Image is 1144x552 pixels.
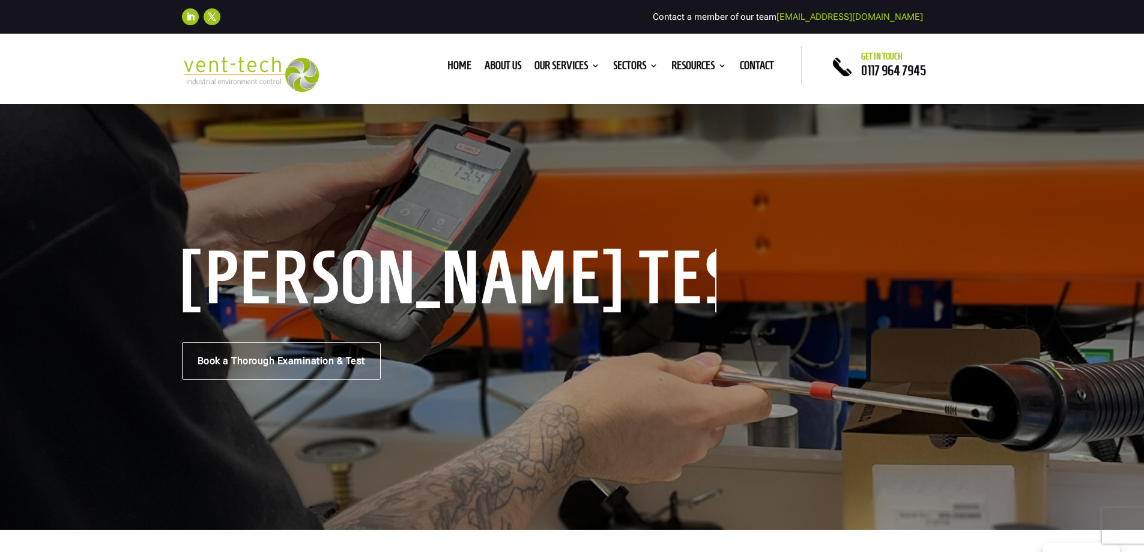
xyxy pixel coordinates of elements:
[861,63,926,77] a: 0117 964 7945
[447,61,471,74] a: Home
[740,61,774,74] a: Contact
[182,249,716,312] h1: [PERSON_NAME] Testing
[861,52,903,61] span: Get in touch
[485,61,521,74] a: About us
[534,61,600,74] a: Our Services
[671,61,727,74] a: Resources
[204,8,220,25] a: Follow on X
[776,11,923,22] a: [EMAIL_ADDRESS][DOMAIN_NAME]
[182,56,319,92] img: 2023-09-27T08_35_16.549ZVENT-TECH---Clear-background
[613,61,658,74] a: Sectors
[182,8,199,25] a: Follow on LinkedIn
[653,11,923,22] span: Contact a member of our team
[182,342,381,380] a: Book a Thorough Examination & Test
